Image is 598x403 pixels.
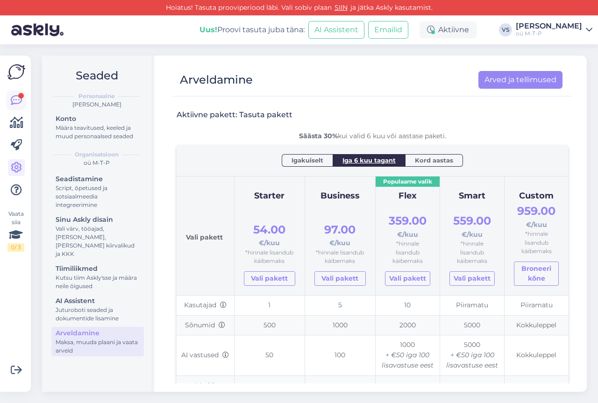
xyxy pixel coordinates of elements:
[305,296,375,316] td: 5
[75,150,119,159] b: Organisatsioon
[51,327,144,356] a: ArveldamineMaksa, muuda plaani ja vaata arveid
[342,156,396,165] span: Iga 6 kuu tagant
[56,296,140,306] div: AI Assistent
[50,67,144,85] h2: Seaded
[375,335,440,375] td: 1000
[449,190,495,203] div: Smart
[385,212,430,240] div: €/kuu
[234,296,305,316] td: 1
[385,240,430,266] div: *hinnale lisandub käibemaks
[7,63,25,81] img: Askly Logo
[382,351,434,369] i: + €50 iga 100 lisavastuse eest
[446,351,498,369] i: + €50 iga 100 lisavastuse eest
[305,315,375,335] td: 1000
[56,184,140,209] div: Script, õpetused ja sotsiaalmeedia integreerimine
[368,21,408,39] button: Emailid
[514,230,559,256] div: *hinnale lisandub käibemaks
[180,71,253,89] div: Arveldamine
[505,315,568,335] td: Kokkuleppel
[56,264,140,274] div: Tiimiliikmed
[78,92,115,100] b: Personaalne
[56,306,140,323] div: Juturoboti seaded ja dokumentide lisamine
[516,30,582,37] div: oü M-T-P
[56,338,140,355] div: Maksa, muuda plaani ja vaata arveid
[51,213,144,260] a: Sinu Askly disainVali värv, tööajad, [PERSON_NAME], [PERSON_NAME] kiirvalikud ja KKK
[7,243,24,252] div: 0 / 3
[332,3,350,12] a: SIIN
[453,214,491,227] span: 559.00
[299,132,338,140] b: Säästa 30%
[478,71,562,89] a: Arved ja tellimused
[449,212,495,240] div: €/kuu
[56,114,140,124] div: Konto
[56,225,140,258] div: Vali värv, tööajad, [PERSON_NAME], [PERSON_NAME] kiirvalikud ja KKK
[56,274,140,290] div: Kutsu tiim Askly'sse ja määra neile õigused
[51,262,144,292] a: TiimiliikmedKutsu tiim Askly'sse ja määra neile õigused
[234,315,305,335] td: 500
[314,221,366,248] div: €/kuu
[516,22,592,37] a: [PERSON_NAME]oü M-T-P
[440,296,505,316] td: Piiramatu
[449,240,495,266] div: *hinnale lisandub käibemaks
[244,271,295,286] a: Vali pakett
[177,131,568,141] div: kui valid 6 kuu või aastase paketi.
[440,315,505,335] td: 5000
[244,221,295,248] div: €/kuu
[50,100,144,109] div: [PERSON_NAME]
[51,295,144,324] a: AI AssistentJuturoboti seaded ja dokumentide lisamine
[199,25,217,34] b: Uus!
[244,248,295,266] div: *hinnale lisandub käibemaks
[505,296,568,316] td: Piiramatu
[420,21,477,38] div: Aktiivne
[449,271,495,286] a: Vali pakett
[51,173,144,211] a: SeadistamineScript, õpetused ja sotsiaalmeedia integreerimine
[56,174,140,184] div: Seadistamine
[234,335,305,375] td: 50
[514,190,559,203] div: Custom
[375,315,440,335] td: 2000
[499,23,512,36] div: VS
[244,190,295,203] div: Starter
[314,271,366,286] a: Vali pakett
[186,186,225,286] div: Vali pakett
[177,335,234,375] td: AI vastused
[375,296,440,316] td: 10
[324,223,356,236] span: 97.00
[56,328,140,338] div: Arveldamine
[253,223,285,236] span: 54.00
[389,214,427,227] span: 359.00
[292,156,323,165] span: Igakuiselt
[514,202,559,230] div: €/kuu
[56,124,140,141] div: Määra teavitused, keeled ja muud personaalsed seaded
[305,335,375,375] td: 100
[7,210,24,252] div: Vaata siia
[505,335,568,375] td: Kokkuleppel
[517,204,555,218] span: 959.00
[56,215,140,225] div: Sinu Askly disain
[516,22,582,30] div: [PERSON_NAME]
[51,113,144,142] a: KontoMäära teavitused, keeled ja muud personaalsed seaded
[50,159,144,167] div: oü M-T-P
[199,24,305,35] div: Proovi tasuta juba täna:
[177,315,234,335] td: Sõnumid
[308,21,364,39] button: AI Assistent
[385,190,430,203] div: Flex
[177,296,234,316] td: Kasutajad
[415,156,453,165] span: Kord aastas
[314,190,366,203] div: Business
[314,248,366,266] div: *hinnale lisandub käibemaks
[440,335,505,375] td: 5000
[385,271,430,286] a: Vali pakett
[514,262,559,286] button: Broneeri kõne
[177,110,292,120] h3: Aktiivne pakett: Tasuta pakett
[376,177,440,187] div: Populaarne valik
